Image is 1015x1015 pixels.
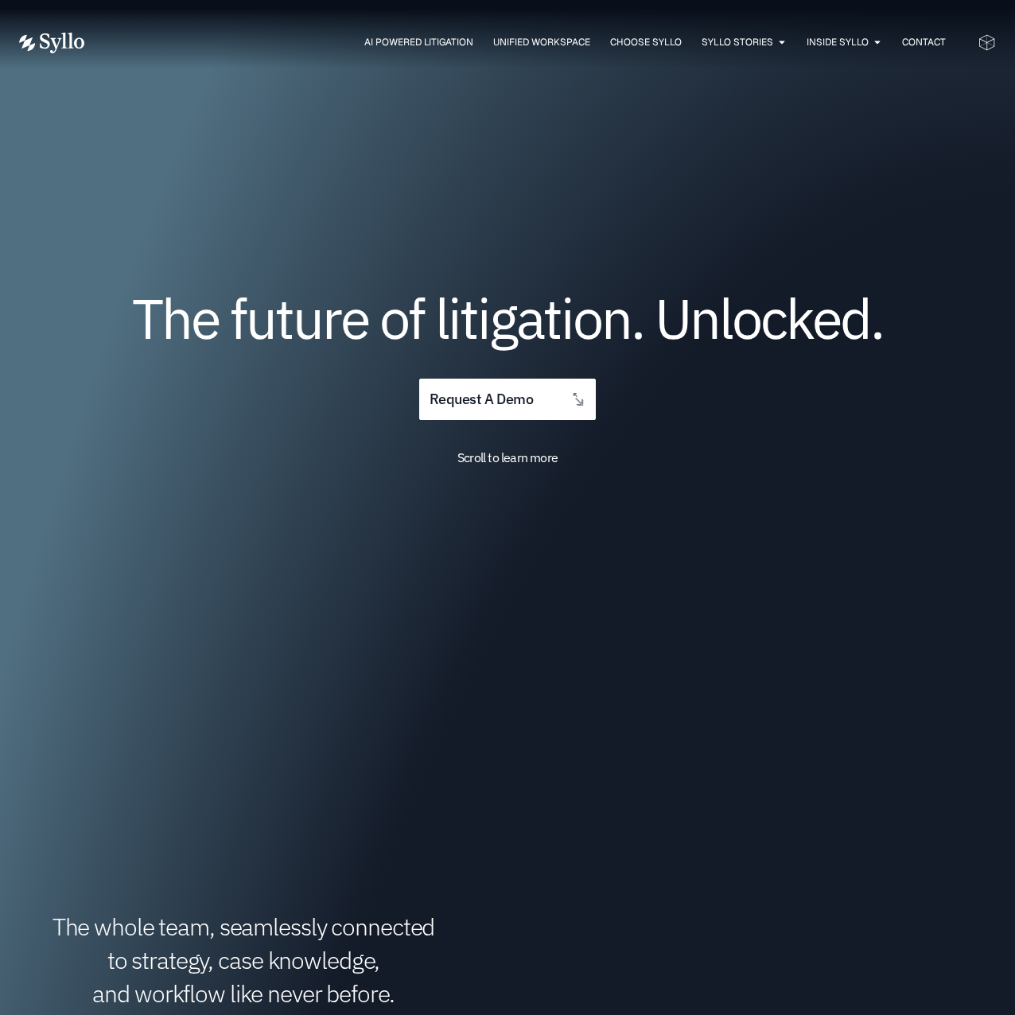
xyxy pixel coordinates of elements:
[807,35,869,49] a: Inside Syllo
[116,35,946,50] nav: Menu
[19,33,84,53] img: Vector
[364,35,473,49] a: AI Powered Litigation
[19,910,468,1010] h1: The whole team, seamlessly connected to strategy, case knowledge, and workflow like never before.
[115,292,900,344] h1: The future of litigation. Unlocked.
[419,379,596,421] a: request a demo
[493,35,590,49] a: Unified Workspace
[430,392,533,407] span: request a demo
[610,35,682,49] a: Choose Syllo
[702,35,773,49] a: Syllo Stories
[457,449,558,465] span: Scroll to learn more
[902,35,946,49] a: Contact
[116,35,946,50] div: Menu Toggle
